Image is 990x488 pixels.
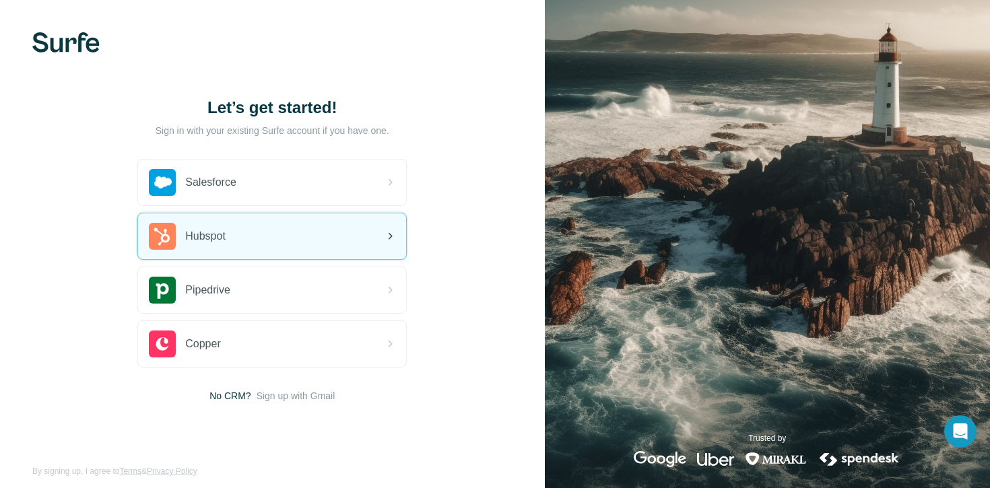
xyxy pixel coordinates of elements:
img: Surfe's logo [32,32,100,53]
h1: Let’s get started! [137,97,407,118]
img: pipedrive's logo [149,277,176,304]
img: mirakl's logo [745,451,807,467]
span: Copper [185,336,220,352]
span: By signing up, I agree to & [32,465,197,477]
div: Open Intercom Messenger [944,415,977,448]
a: Privacy Policy [147,466,197,476]
img: hubspot's logo [149,223,176,250]
span: Salesforce [185,174,236,190]
p: Sign in with your existing Surfe account if you have one. [156,124,389,137]
a: Terms [119,466,141,476]
img: salesforce's logo [149,169,176,196]
span: Hubspot [185,228,226,244]
img: copper's logo [149,330,176,357]
img: spendesk's logo [818,451,901,467]
span: Pipedrive [185,282,230,298]
img: google's logo [634,451,686,467]
button: Sign up with Gmail [257,389,335,403]
span: No CRM? [209,389,251,403]
img: uber's logo [697,451,734,467]
p: Trusted by [748,432,786,444]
